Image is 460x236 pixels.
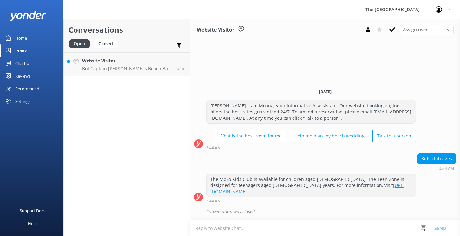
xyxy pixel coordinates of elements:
[403,26,428,33] span: Assign user
[94,40,121,47] a: Closed
[15,70,30,82] div: Reviews
[206,206,456,217] div: Conversation was closed.
[210,182,404,195] a: [URL][DOMAIN_NAME].
[417,153,456,164] div: Kids club ages
[439,167,454,170] strong: 2:44 AM
[15,44,27,57] div: Inbox
[215,130,286,142] button: What is the best room for me
[15,32,27,44] div: Home
[64,52,190,76] a: Website VisitorBot:Captain [PERSON_NAME]'s Beach Bar & Grill offers live entertainment with local...
[69,24,185,36] h2: Conversations
[28,217,37,230] div: Help
[15,82,39,95] div: Recommend
[69,40,94,47] a: Open
[197,26,234,34] h3: Website Visitor
[20,204,45,217] div: Support Docs
[177,66,185,71] span: Sep 02 2025 01:43am (UTC -10:00) Pacific/Honolulu
[10,11,46,21] img: yonder-white-logo.png
[69,39,90,48] div: Open
[15,57,31,70] div: Chatbot
[207,174,416,197] div: The Moko Kids Club is available for children aged [DEMOGRAPHIC_DATA]. The Teen Zone is designed f...
[372,130,416,142] button: Talk to a person
[207,100,416,124] div: [PERSON_NAME], I am Moana, your informative AI assistant. Our website booking engine offers the b...
[417,166,456,170] div: Sep 01 2025 08:44am (UTC -10:00) Pacific/Honolulu
[206,199,416,203] div: Sep 01 2025 08:44am (UTC -10:00) Pacific/Honolulu
[82,66,173,72] p: Bot: Captain [PERSON_NAME]'s Beach Bar & Grill offers live entertainment with local musicians and...
[206,146,221,150] strong: 2:44 AM
[206,145,416,150] div: Sep 01 2025 08:44am (UTC -10:00) Pacific/Honolulu
[315,89,335,94] span: [DATE]
[400,25,454,35] div: Assign User
[94,39,118,48] div: Closed
[290,130,369,142] button: Help me plan my beach wedding
[206,199,221,203] strong: 2:44 AM
[194,206,456,217] div: 2025-09-02T01:47:36.523
[15,95,30,108] div: Settings
[82,57,173,64] h4: Website Visitor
